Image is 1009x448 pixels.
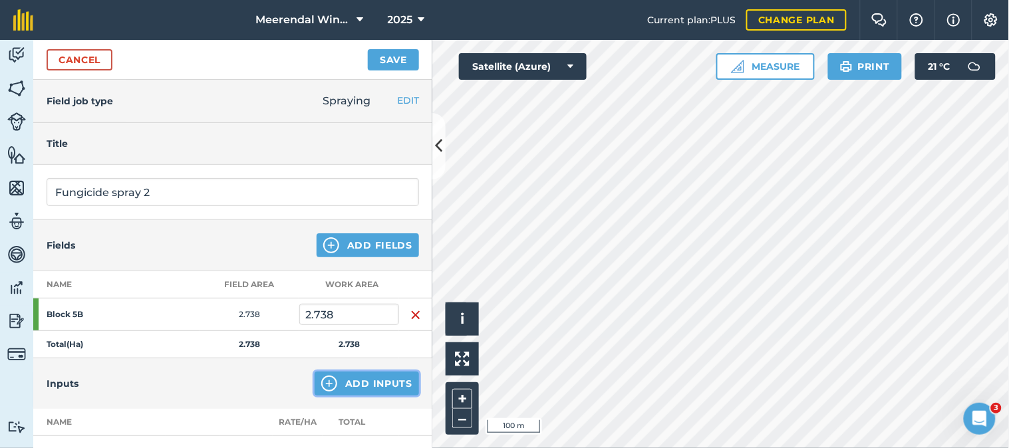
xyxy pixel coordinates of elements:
button: i [446,302,479,336]
strong: 2.738 [239,339,260,349]
button: Add Fields [317,233,419,257]
a: Change plan [746,9,847,31]
img: svg+xml;base64,PD94bWwgdmVyc2lvbj0iMS4wIiBlbmNvZGluZz0idXRmLTgiPz4KPCEtLSBHZW5lcmF0b3I6IEFkb2JlIE... [7,245,26,265]
img: Two speech bubbles overlapping with the left bubble in the forefront [871,13,887,27]
h4: Title [47,136,419,151]
td: 2.738 [200,298,299,331]
img: svg+xml;base64,PD94bWwgdmVyc2lvbj0iMS4wIiBlbmNvZGluZz0idXRmLTgiPz4KPCEtLSBHZW5lcmF0b3I6IEFkb2JlIE... [7,311,26,331]
h4: Fields [47,238,75,253]
th: Field Area [200,271,299,298]
img: svg+xml;base64,PHN2ZyB4bWxucz0iaHR0cDovL3d3dy53My5vcmcvMjAwMC9zdmciIHdpZHRoPSI1NiIgaGVpZ2h0PSI2MC... [7,178,26,198]
img: Four arrows, one pointing top left, one top right, one bottom right and the last bottom left [455,352,470,366]
span: Spraying [323,94,370,107]
img: svg+xml;base64,PD94bWwgdmVyc2lvbj0iMS4wIiBlbmNvZGluZz0idXRmLTgiPz4KPCEtLSBHZW5lcmF0b3I6IEFkb2JlIE... [7,211,26,231]
span: i [460,310,464,327]
button: Measure [716,53,815,80]
span: 21 ° C [929,53,950,80]
img: svg+xml;base64,PHN2ZyB4bWxucz0iaHR0cDovL3d3dy53My5vcmcvMjAwMC9zdmciIHdpZHRoPSIxNiIgaGVpZ2h0PSIyNC... [410,307,421,323]
strong: 2.738 [339,339,360,349]
a: Cancel [47,49,112,70]
span: Meerendal Wine Estate [256,12,352,28]
img: svg+xml;base64,PHN2ZyB4bWxucz0iaHR0cDovL3d3dy53My5vcmcvMjAwMC9zdmciIHdpZHRoPSIxNCIgaGVpZ2h0PSIyNC... [321,376,337,392]
img: svg+xml;base64,PD94bWwgdmVyc2lvbj0iMS4wIiBlbmNvZGluZz0idXRmLTgiPz4KPCEtLSBHZW5lcmF0b3I6IEFkb2JlIE... [7,421,26,433]
span: Current plan : PLUS [647,13,736,27]
h4: Inputs [47,376,78,391]
img: svg+xml;base64,PHN2ZyB4bWxucz0iaHR0cDovL3d3dy53My5vcmcvMjAwMC9zdmciIHdpZHRoPSIxNCIgaGVpZ2h0PSIyNC... [323,237,339,253]
iframe: Intercom live chat [964,403,996,435]
img: svg+xml;base64,PD94bWwgdmVyc2lvbj0iMS4wIiBlbmNvZGluZz0idXRmLTgiPz4KPCEtLSBHZW5lcmF0b3I6IEFkb2JlIE... [961,53,988,80]
button: EDIT [397,93,419,108]
img: fieldmargin Logo [13,9,33,31]
span: 2025 [388,12,413,28]
th: Name [33,271,200,298]
th: Name [33,409,166,436]
img: svg+xml;base64,PD94bWwgdmVyc2lvbj0iMS4wIiBlbmNvZGluZz0idXRmLTgiPz4KPCEtLSBHZW5lcmF0b3I6IEFkb2JlIE... [7,278,26,298]
img: svg+xml;base64,PHN2ZyB4bWxucz0iaHR0cDovL3d3dy53My5vcmcvMjAwMC9zdmciIHdpZHRoPSIxOSIgaGVpZ2h0PSIyNC... [840,58,853,74]
img: svg+xml;base64,PD94bWwgdmVyc2lvbj0iMS4wIiBlbmNvZGluZz0idXRmLTgiPz4KPCEtLSBHZW5lcmF0b3I6IEFkb2JlIE... [7,112,26,131]
button: Add Inputs [315,372,419,395]
img: Ruler icon [731,60,744,73]
span: 3 [991,403,1002,413]
img: svg+xml;base64,PHN2ZyB4bWxucz0iaHR0cDovL3d3dy53My5vcmcvMjAwMC9zdmciIHdpZHRoPSI1NiIgaGVpZ2h0PSI2MC... [7,145,26,165]
strong: Block 5B [47,309,150,320]
button: Satellite (Azure) [459,53,587,80]
img: svg+xml;base64,PD94bWwgdmVyc2lvbj0iMS4wIiBlbmNvZGluZz0idXRmLTgiPz4KPCEtLSBHZW5lcmF0b3I6IEFkb2JlIE... [7,45,26,65]
button: – [452,409,472,428]
strong: Total ( Ha ) [47,339,83,349]
img: svg+xml;base64,PHN2ZyB4bWxucz0iaHR0cDovL3d3dy53My5vcmcvMjAwMC9zdmciIHdpZHRoPSI1NiIgaGVpZ2h0PSI2MC... [7,78,26,98]
img: svg+xml;base64,PD94bWwgdmVyc2lvbj0iMS4wIiBlbmNvZGluZz0idXRmLTgiPz4KPCEtLSBHZW5lcmF0b3I6IEFkb2JlIE... [7,345,26,364]
h4: Field job type [47,94,113,108]
th: Total [323,409,399,436]
button: 21 °C [915,53,996,80]
input: What needs doing? [47,178,419,206]
img: A cog icon [983,13,999,27]
button: Print [828,53,903,80]
button: + [452,389,472,409]
th: Work area [299,271,399,298]
img: svg+xml;base64,PHN2ZyB4bWxucz0iaHR0cDovL3d3dy53My5vcmcvMjAwMC9zdmciIHdpZHRoPSIxNyIgaGVpZ2h0PSIxNy... [947,12,960,28]
button: Save [368,49,419,70]
img: A question mark icon [909,13,925,27]
th: Rate/ Ha [273,409,323,436]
